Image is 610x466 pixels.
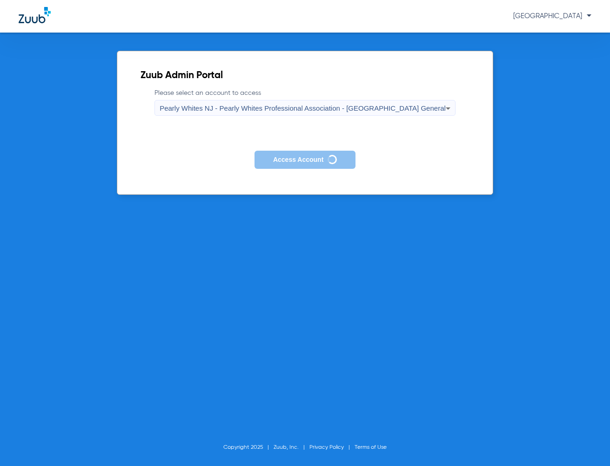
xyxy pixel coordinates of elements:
span: Pearly Whites NJ - Pearly Whites Professional Association - [GEOGRAPHIC_DATA] General [160,104,446,112]
h2: Zuub Admin Portal [141,71,469,80]
button: Access Account [255,151,355,169]
li: Zuub, Inc. [274,443,309,452]
span: [GEOGRAPHIC_DATA] [513,13,591,20]
span: Access Account [273,156,323,163]
a: Privacy Policy [309,445,344,450]
li: Copyright 2025 [223,443,274,452]
a: Terms of Use [355,445,387,450]
label: Please select an account to access [154,88,456,116]
img: Zuub Logo [19,7,51,23]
